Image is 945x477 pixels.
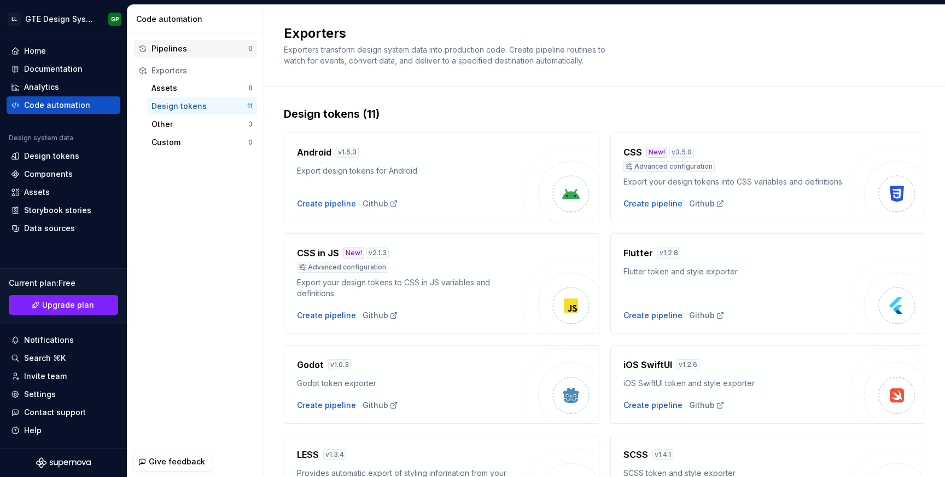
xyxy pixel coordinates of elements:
[24,205,91,216] div: Storybook stories
[151,65,253,76] div: Exporters
[24,100,90,111] div: Code automation
[676,359,699,370] div: v 1.2.6
[363,198,398,209] a: Github
[297,310,356,321] button: Create pipeline
[323,449,346,460] div: v 1.3.4
[24,389,56,400] div: Settings
[151,43,248,54] div: Pipelines
[297,246,339,260] h4: CSS in JS
[363,400,398,411] a: Github
[328,359,351,370] div: v 1.0.3
[133,452,212,472] button: Give feedback
[623,358,672,371] h4: iOS SwiftUI
[24,335,74,346] div: Notifications
[297,358,324,371] h4: Godot
[134,40,257,58] button: Pipelines0
[147,116,257,133] button: Other3
[7,96,120,114] a: Code automation
[36,457,91,468] svg: Supernova Logo
[623,448,648,461] h4: SCSS
[24,353,66,364] div: Search ⌘K
[623,266,849,277] div: Flutter token and style exporter
[297,378,523,389] div: Godot token exporter
[297,400,356,411] button: Create pipeline
[7,60,120,78] a: Documentation
[689,400,725,411] a: Github
[623,400,682,411] button: Create pipeline
[147,134,257,151] button: Custom0
[147,97,257,115] button: Design tokens11
[248,138,253,147] div: 0
[7,42,120,60] a: Home
[247,102,253,111] div: 11
[7,183,120,201] a: Assets
[111,15,119,24] div: GP
[297,198,356,209] button: Create pipeline
[151,137,248,148] div: Custom
[7,331,120,349] button: Notifications
[151,119,248,130] div: Other
[297,448,319,461] h4: LESS
[363,310,398,321] a: Github
[7,386,120,403] a: Settings
[669,147,694,158] div: v 3.5.0
[9,295,118,315] a: Upgrade plan
[623,310,682,321] button: Create pipeline
[343,248,364,258] div: New!
[657,248,680,258] div: v 1.2.8
[136,14,259,25] div: Code automation
[24,151,79,162] div: Design tokens
[7,202,120,219] a: Storybook stories
[24,64,83,74] div: Documentation
[623,176,849,187] div: Export your design tokens into CSS variables and definitions.
[8,13,21,26] div: LL
[9,278,118,289] div: Current plan : Free
[248,44,253,53] div: 0
[689,310,725,321] a: Github
[24,407,86,418] div: Contact support
[149,456,205,467] span: Give feedback
[9,134,73,142] div: Design system data
[248,120,253,129] div: 3
[284,106,925,122] div: Design tokens (11)
[7,367,120,385] a: Invite team
[147,79,257,97] button: Assets8
[366,248,389,258] div: v 2.1.3
[7,220,120,237] a: Data sources
[689,198,725,209] a: Github
[25,14,95,25] div: GTE Design System
[2,7,125,31] button: LLGTE Design SystemGP
[652,449,673,460] div: v 1.4.1
[623,146,642,159] h4: CSS
[24,425,42,436] div: Help
[623,378,849,389] div: iOS SwiftUI token and style exporter
[297,146,331,159] h4: Android
[24,223,75,234] div: Data sources
[151,83,248,94] div: Assets
[7,422,120,439] button: Help
[646,147,667,158] div: New!
[297,262,388,273] div: Advanced configuration
[7,165,120,183] a: Components
[7,147,120,165] a: Design tokens
[623,198,682,209] button: Create pipeline
[623,246,653,260] h4: Flutter
[623,161,715,172] div: Advanced configuration
[24,45,46,56] div: Home
[42,300,94,311] span: Upgrade plan
[297,165,523,176] div: Export design tokens for Android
